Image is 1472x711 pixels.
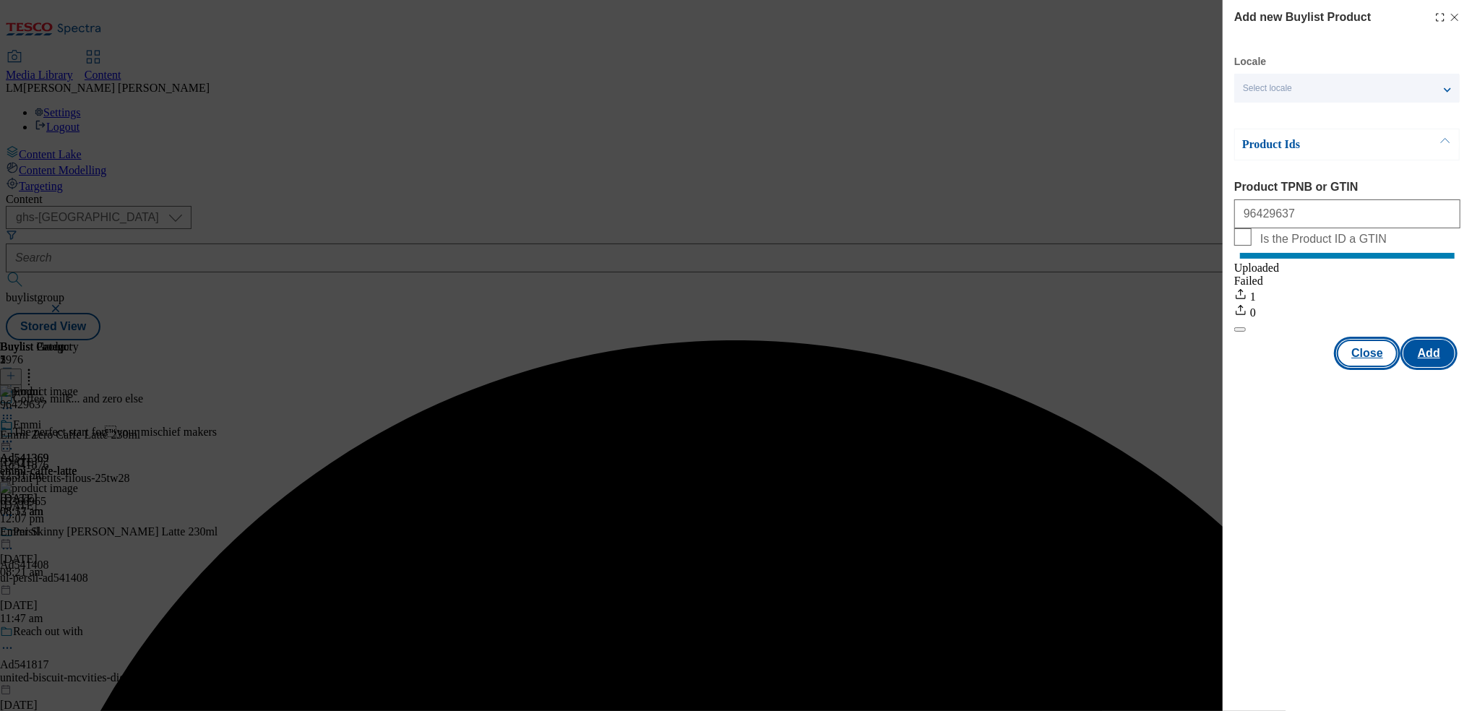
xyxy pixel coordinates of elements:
p: Product Ids [1242,137,1394,152]
button: Add [1403,340,1455,367]
div: 0 [1234,303,1460,319]
label: Locale [1234,58,1266,66]
button: Select locale [1234,74,1460,103]
div: Uploaded [1234,262,1460,275]
span: Is the Product ID a GTIN [1260,233,1387,246]
button: Close [1337,340,1398,367]
label: Product TPNB or GTIN [1234,181,1460,194]
div: Failed [1234,275,1460,288]
h4: Add new Buylist Product [1234,9,1371,26]
span: Select locale [1243,83,1292,94]
div: 1 [1234,288,1460,303]
input: Enter 1 or 20 space separated Product TPNB or GTIN [1234,199,1460,228]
